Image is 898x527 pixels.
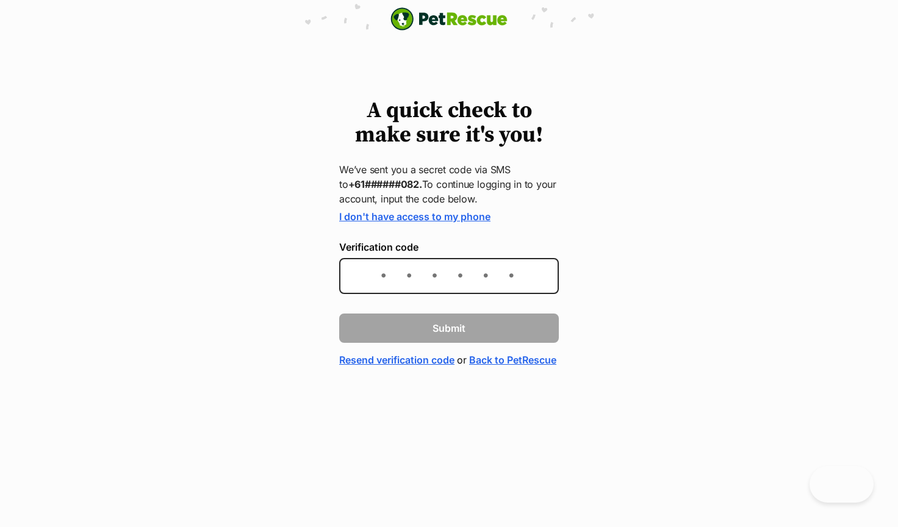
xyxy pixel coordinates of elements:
h1: A quick check to make sure it's you! [339,99,559,148]
img: logo-e224e6f780fb5917bec1dbf3a21bbac754714ae5b6737aabdf751b685950b380.svg [390,7,508,30]
button: Submit [339,314,559,343]
a: Resend verification code [339,353,454,367]
span: or [457,353,467,367]
a: I don't have access to my phone [339,210,490,223]
a: Back to PetRescue [469,353,556,367]
label: Verification code [339,242,559,253]
input: Enter the 6-digit verification code sent to your device [339,258,559,294]
iframe: Help Scout Beacon - Open [810,466,874,503]
p: We’ve sent you a secret code via SMS to To continue logging in to your account, input the code be... [339,162,559,206]
span: Submit [433,321,465,335]
a: PetRescue [390,7,508,30]
strong: +61######082. [348,178,422,190]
